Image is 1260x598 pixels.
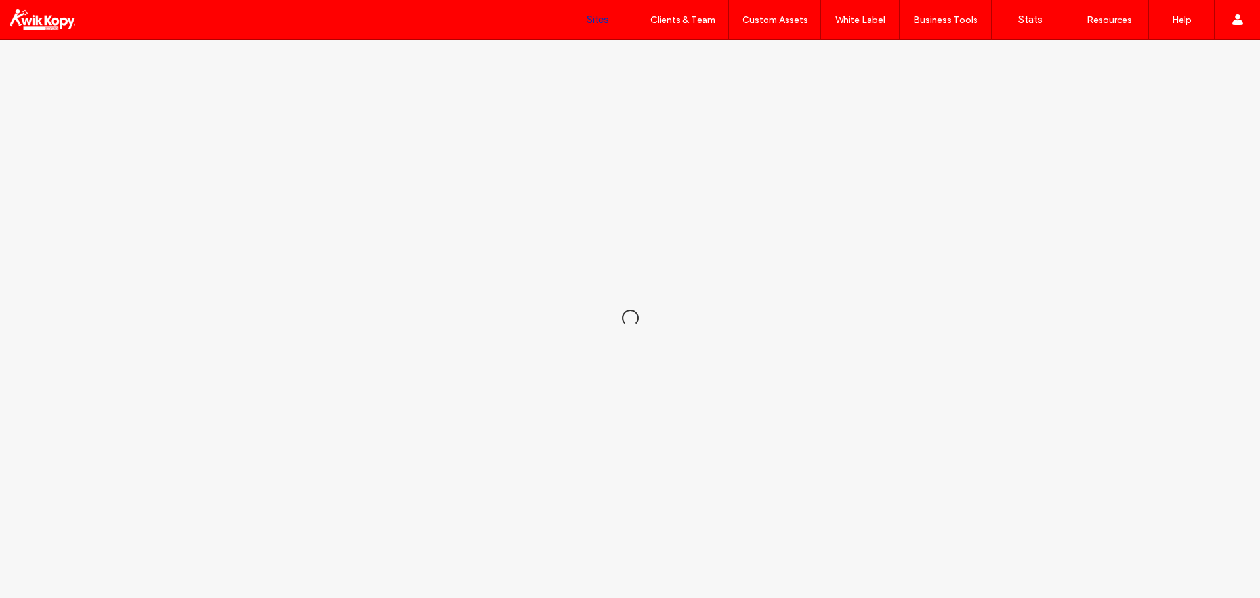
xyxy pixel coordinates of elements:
label: Custom Assets [742,14,808,26]
label: Business Tools [913,14,978,26]
label: White Label [835,14,885,26]
label: Clients & Team [650,14,715,26]
label: Resources [1087,14,1132,26]
label: Stats [1018,14,1043,26]
label: Sites [587,14,609,26]
label: Help [1172,14,1192,26]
